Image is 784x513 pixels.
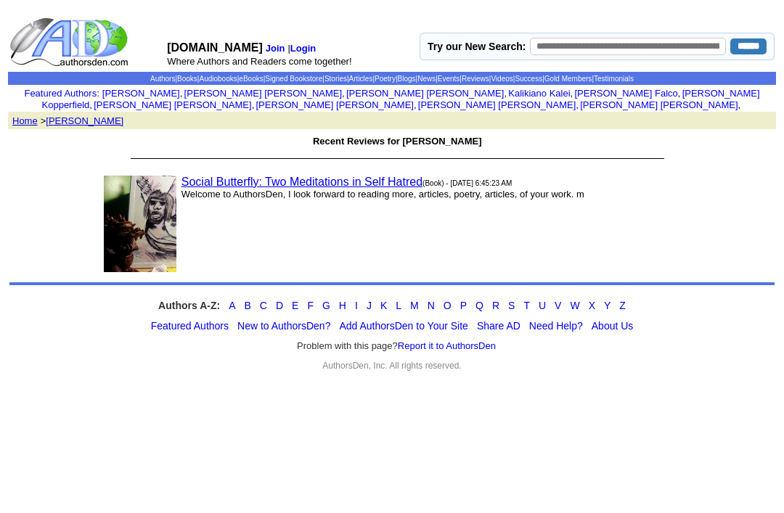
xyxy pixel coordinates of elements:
[151,320,229,332] a: Featured Authors
[544,75,592,83] a: Gold Members
[345,90,346,98] font: i
[313,136,482,147] font: Recent Reviews for [PERSON_NAME]
[322,300,330,311] a: G
[349,75,373,83] a: Articles
[266,43,285,54] a: Join
[570,300,579,311] a: W
[12,114,38,126] a: Home
[355,300,358,311] a: I
[287,43,318,54] font: |
[508,300,515,311] a: S
[41,115,124,126] font: >
[592,320,634,332] a: About Us
[574,88,677,99] a: [PERSON_NAME] Falco
[444,300,452,311] a: O
[12,115,38,126] font: Home
[398,75,416,83] a: Blogs
[367,300,372,311] a: J
[417,75,436,83] a: News
[523,300,530,311] a: T
[491,75,513,83] a: Videos
[508,88,570,99] a: Kalikiano Kalei
[418,99,576,110] a: [PERSON_NAME] [PERSON_NAME]
[375,75,396,83] a: Poetry
[529,320,583,332] a: Need Help?
[380,300,387,311] a: K
[46,115,123,126] a: [PERSON_NAME]
[102,88,180,99] a: [PERSON_NAME]
[619,300,626,311] a: Z
[396,300,401,311] a: L
[167,56,351,67] font: Where Authors and Readers come together!
[276,300,283,311] a: D
[150,75,175,83] a: Authors
[256,99,413,110] a: [PERSON_NAME] [PERSON_NAME]
[265,75,322,83] a: Signed Bookstore
[297,340,496,352] font: Problem with this page?
[260,300,267,311] a: C
[594,75,634,83] a: Testimonials
[290,43,316,54] a: Login
[182,90,184,98] font: i
[9,361,775,371] div: AuthorsDen, Inc. All rights reserved.
[579,102,580,110] font: i
[539,300,546,311] a: U
[475,300,483,311] a: Q
[94,99,251,110] a: [PERSON_NAME] [PERSON_NAME]
[460,300,467,311] a: P
[254,102,256,110] font: i
[229,300,235,311] a: A
[410,300,419,311] a: M
[422,179,512,187] font: (Book) - [DATE] 6:45:23 AM
[555,300,561,311] a: V
[604,300,611,311] a: Y
[239,75,263,83] a: eBooks
[181,189,584,200] font: Welcome to AuthorsDen, I look forward to reading more, articles, poetry, articles, of your work. m
[428,41,526,52] label: Try our New Search:
[515,75,542,83] a: Success
[462,75,489,83] a: Reviews
[492,300,499,311] a: R
[199,75,237,83] a: Audiobooks
[346,88,504,99] a: [PERSON_NAME] [PERSON_NAME]
[150,75,634,83] span: | | | | | | | | | | | | | | |
[9,17,131,67] img: logo_ad.gif
[24,88,99,99] font: :
[507,90,508,98] font: i
[438,75,460,83] a: Events
[237,320,330,332] a: New to AuthorsDen?
[244,300,250,311] a: B
[580,99,738,110] a: [PERSON_NAME] [PERSON_NAME]
[398,340,496,351] a: Report it to AuthorsDen
[42,88,760,110] a: [PERSON_NAME] Kopperfield
[292,300,298,311] a: E
[339,320,467,332] a: Add AuthorsDen to Your Site
[42,88,760,110] font: , , , , , , , , , ,
[181,176,422,188] a: Social Butterfly: Two Meditations in Self Hatred
[184,88,342,99] a: [PERSON_NAME] [PERSON_NAME]
[680,90,682,98] font: i
[428,300,435,311] a: N
[324,75,347,83] a: Stories
[307,300,314,311] a: F
[24,88,97,99] a: Featured Authors
[417,102,418,110] font: i
[92,102,94,110] font: i
[177,75,197,83] a: Books
[477,320,520,332] a: Share AD
[158,300,220,311] strong: Authors A-Z:
[167,41,263,54] font: [DOMAIN_NAME]
[339,300,346,311] a: H
[573,90,574,98] font: i
[740,102,742,110] font: i
[589,300,595,311] a: X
